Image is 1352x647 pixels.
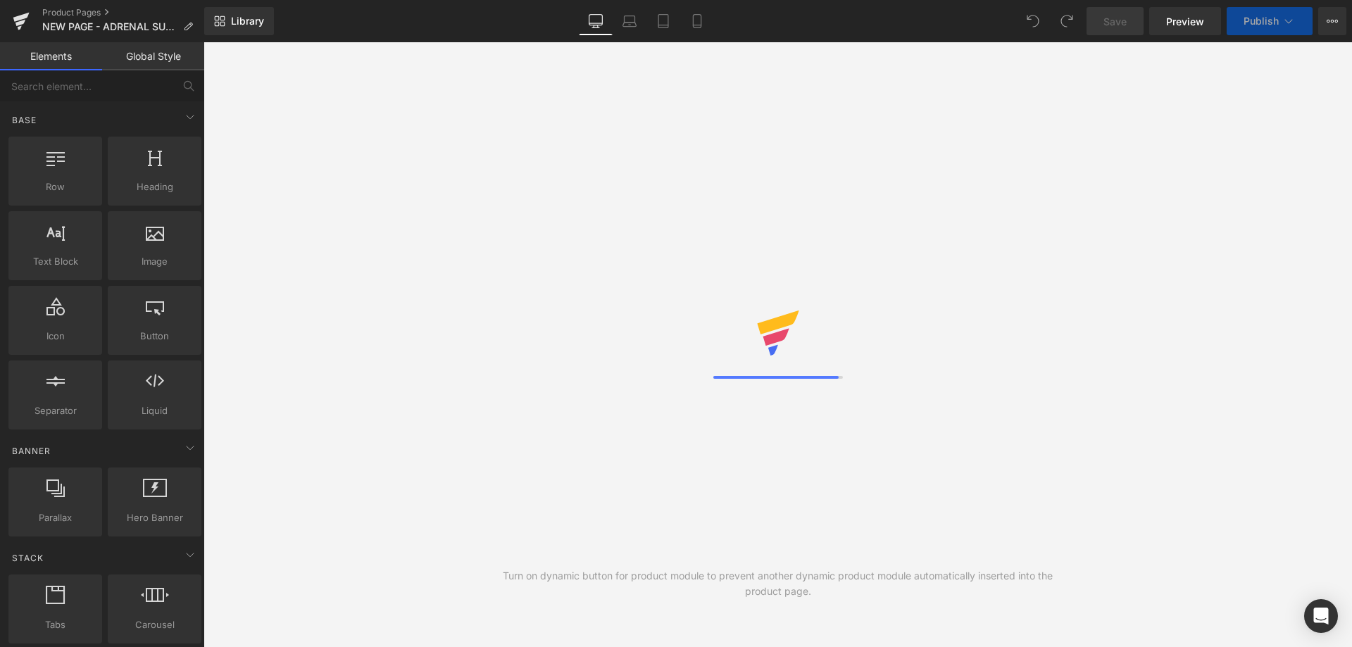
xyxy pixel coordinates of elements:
span: Button [112,329,197,344]
span: Image [112,254,197,269]
span: Save [1103,14,1127,29]
span: Banner [11,444,52,458]
button: Publish [1227,7,1313,35]
span: Stack [11,551,45,565]
span: Separator [13,403,98,418]
span: Base [11,113,38,127]
button: More [1318,7,1346,35]
a: Mobile [680,7,714,35]
span: Carousel [112,617,197,632]
span: Preview [1166,14,1204,29]
div: Open Intercom Messenger [1304,599,1338,633]
button: Undo [1019,7,1047,35]
span: Publish [1244,15,1279,27]
a: Product Pages [42,7,204,18]
span: Parallax [13,510,98,525]
span: Hero Banner [112,510,197,525]
a: Global Style [102,42,204,70]
span: NEW PAGE - ADRENAL SUPPORT [42,21,177,32]
span: Tabs [13,617,98,632]
span: Heading [112,180,197,194]
span: Text Block [13,254,98,269]
a: Laptop [613,7,646,35]
span: Icon [13,329,98,344]
a: Tablet [646,7,680,35]
div: Turn on dynamic button for product module to prevent another dynamic product module automatically... [491,568,1065,599]
button: Redo [1053,7,1081,35]
a: New Library [204,7,274,35]
span: Library [231,15,264,27]
span: Liquid [112,403,197,418]
span: Row [13,180,98,194]
a: Preview [1149,7,1221,35]
a: Desktop [579,7,613,35]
